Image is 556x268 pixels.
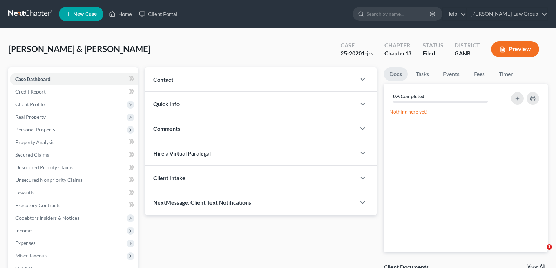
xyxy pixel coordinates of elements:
[10,136,138,149] a: Property Analysis
[467,8,547,20] a: [PERSON_NAME] Law Group
[153,76,173,83] span: Contact
[15,164,73,170] span: Unsecured Priority Claims
[455,41,480,49] div: District
[106,8,135,20] a: Home
[15,227,32,233] span: Income
[491,41,539,57] button: Preview
[405,50,411,56] span: 13
[443,8,466,20] a: Help
[10,186,138,199] a: Lawsuits
[8,44,150,54] span: [PERSON_NAME] & [PERSON_NAME]
[437,67,465,81] a: Events
[15,139,54,145] span: Property Analysis
[153,150,211,157] span: Hire a Virtual Paralegal
[341,41,373,49] div: Case
[367,7,431,20] input: Search by name...
[15,190,34,195] span: Lawsuits
[341,49,373,57] div: 25-20201-jrs
[410,67,435,81] a: Tasks
[73,12,97,17] span: New Case
[493,67,518,81] a: Timer
[153,199,251,206] span: NextMessage: Client Text Notifications
[153,101,180,107] span: Quick Info
[15,126,55,132] span: Personal Property
[384,49,411,57] div: Chapter
[15,215,79,221] span: Codebtors Insiders & Notices
[10,174,138,186] a: Unsecured Nonpriority Claims
[547,244,552,250] span: 1
[10,199,138,212] a: Executory Contracts
[384,67,408,81] a: Docs
[15,152,49,158] span: Secured Claims
[10,149,138,161] a: Secured Claims
[15,240,35,246] span: Expenses
[384,41,411,49] div: Chapter
[15,177,82,183] span: Unsecured Nonpriority Claims
[389,108,542,115] p: Nothing here yet!
[532,244,549,261] iframe: Intercom live chat
[10,73,138,85] a: Case Dashboard
[468,67,490,81] a: Fees
[393,93,424,99] strong: 0% Completed
[423,49,443,57] div: Filed
[455,49,480,57] div: GANB
[153,174,186,181] span: Client Intake
[15,76,51,82] span: Case Dashboard
[423,41,443,49] div: Status
[15,101,45,107] span: Client Profile
[15,89,46,95] span: Credit Report
[15,253,47,259] span: Miscellaneous
[15,202,60,208] span: Executory Contracts
[10,85,138,98] a: Credit Report
[135,8,181,20] a: Client Portal
[153,125,180,132] span: Comments
[10,161,138,174] a: Unsecured Priority Claims
[15,114,46,120] span: Real Property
